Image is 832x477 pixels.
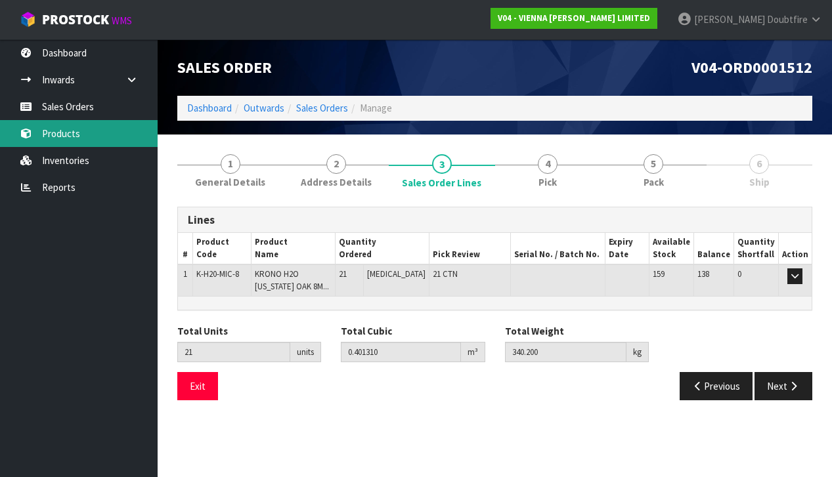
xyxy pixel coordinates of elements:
span: 21 CTN [433,268,458,280]
th: Available Stock [649,233,693,264]
th: Serial No. / Batch No. [511,233,605,264]
label: Total Cubic [341,324,392,338]
span: [MEDICAL_DATA] [367,268,426,280]
span: General Details [195,175,265,189]
span: 5 [644,154,663,174]
span: Sales Order Lines [402,176,481,190]
label: Total Weight [505,324,564,338]
h3: Lines [188,214,802,226]
span: ProStock [42,11,109,28]
span: Sales Order Lines [177,197,812,411]
th: Expiry Date [605,233,649,264]
a: Sales Orders [296,102,348,114]
span: Manage [360,102,392,114]
th: Quantity Shortfall [733,233,778,264]
div: kg [626,342,649,363]
strong: V04 - VIENNA [PERSON_NAME] LIMITED [498,12,650,24]
label: Total Units [177,324,228,338]
span: Pack [644,175,664,189]
button: Next [755,372,812,400]
span: [PERSON_NAME] [694,13,765,26]
div: units [290,342,321,363]
small: WMS [112,14,132,27]
th: Quantity Ordered [336,233,429,264]
span: 4 [538,154,558,174]
img: cube-alt.png [20,11,36,28]
button: Exit [177,372,218,400]
span: 1 [183,268,187,280]
input: Total Cubic [341,342,460,362]
input: Total Units [177,342,290,362]
span: Pick [538,175,557,189]
th: Pick Review [429,233,510,264]
th: # [178,233,193,264]
div: m³ [461,342,485,363]
a: Dashboard [187,102,232,114]
span: V04-ORD0001512 [691,57,812,77]
span: Sales Order [177,57,272,77]
a: Outwards [244,102,284,114]
button: Previous [680,372,753,400]
th: Product Name [251,233,335,264]
th: Product Code [193,233,252,264]
span: 6 [749,154,769,174]
span: 138 [697,268,709,280]
input: Total Weight [505,342,626,362]
span: KRONO H2O [US_STATE] OAK 8M... [255,268,329,291]
span: 159 [653,268,665,280]
th: Action [778,233,812,264]
span: Address Details [301,175,372,189]
th: Balance [693,233,733,264]
span: 3 [432,154,452,174]
span: K-H20-MIC-8 [196,268,239,280]
span: Doubtfire [767,13,808,26]
span: 1 [221,154,240,174]
span: Ship [749,175,770,189]
span: 2 [326,154,346,174]
span: 0 [737,268,741,280]
span: 21 [339,268,347,280]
